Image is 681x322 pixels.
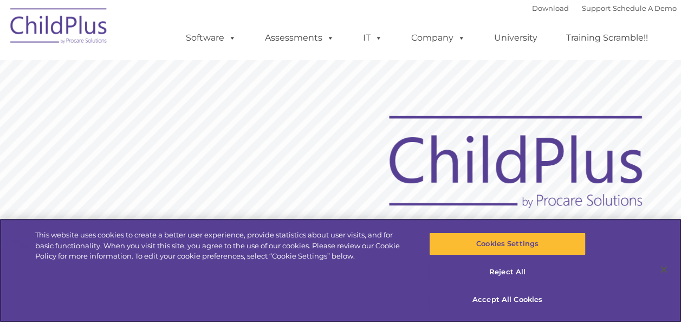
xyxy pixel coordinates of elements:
button: Reject All [429,261,586,284]
a: Software [175,27,247,49]
div: This website uses cookies to create a better user experience, provide statistics about user visit... [35,230,408,262]
button: Close [652,257,676,281]
font: | [532,4,677,12]
a: Training Scramble!! [555,27,659,49]
a: Assessments [254,27,345,49]
a: Download [532,4,569,12]
a: University [483,27,548,49]
img: ChildPlus by Procare Solutions [5,1,113,55]
button: Cookies Settings [429,233,586,255]
a: Schedule A Demo [613,4,677,12]
button: Accept All Cookies [429,288,586,311]
a: IT [352,27,393,49]
a: Company [400,27,476,49]
a: Support [582,4,611,12]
